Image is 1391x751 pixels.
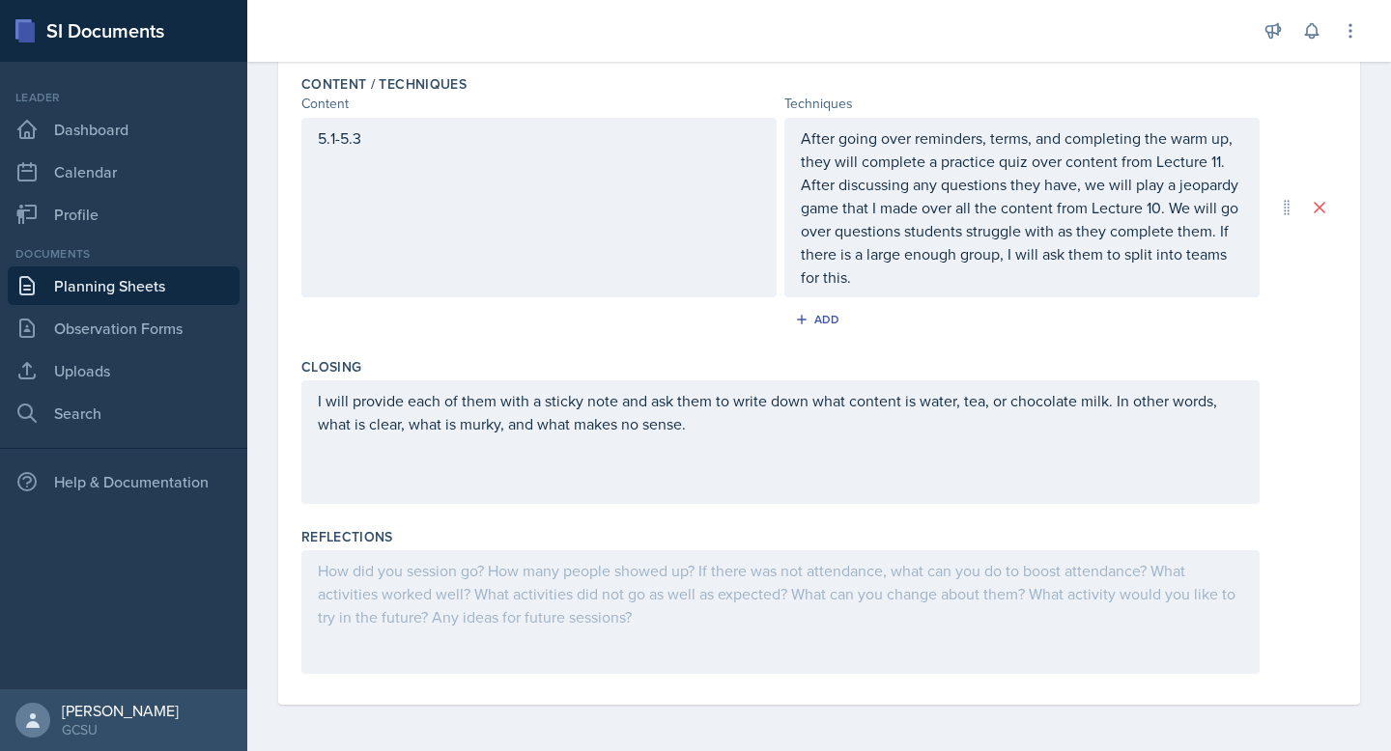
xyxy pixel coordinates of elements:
button: Add [788,305,851,334]
div: GCSU [62,720,179,739]
a: Observation Forms [8,309,240,348]
div: Techniques [784,94,1260,114]
div: [PERSON_NAME] [62,701,179,720]
a: Calendar [8,153,240,191]
a: Uploads [8,351,240,390]
label: Closing [301,357,361,376]
a: Planning Sheets [8,266,240,305]
div: Documents [8,245,240,263]
label: Reflections [301,527,393,546]
p: 5.1-5.3 [318,126,760,150]
div: Content [301,94,777,114]
div: Leader [8,89,240,106]
a: Dashboard [8,110,240,149]
label: Content / Techniques [301,74,467,94]
a: Search [8,394,240,432]
div: Add [799,312,840,327]
p: I will provide each of them with a sticky note and ask them to write down what content is water, ... [318,389,1243,435]
a: Profile [8,195,240,234]
p: After going over reminders, terms, and completing the warm up, they will complete a practice quiz... [801,126,1243,289]
div: Help & Documentation [8,462,240,501]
